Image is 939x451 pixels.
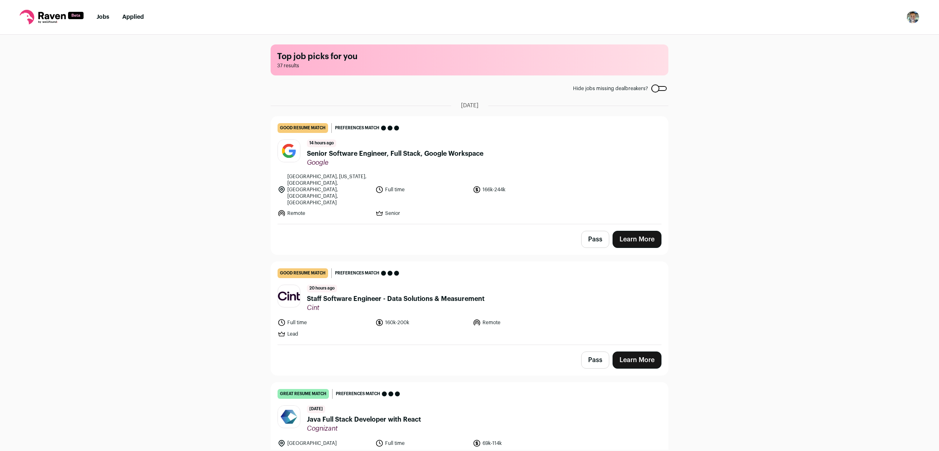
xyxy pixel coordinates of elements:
[278,318,370,327] li: Full time
[307,285,337,292] span: 20 hours ago
[278,292,300,301] img: c1dc070c250b4101417112787eb572b6c51eb6af1a3dfa70db6434c109b5039f.png
[307,405,325,413] span: [DATE]
[307,139,336,147] span: 14 hours ago
[473,173,566,206] li: 166k-244k
[271,117,668,224] a: good resume match Preferences match 14 hours ago Senior Software Engineer, Full Stack, Google Wor...
[473,318,566,327] li: Remote
[122,14,144,20] a: Applied
[336,390,380,398] span: Preferences match
[307,304,485,312] span: Cint
[581,231,609,248] button: Pass
[278,140,300,162] img: 8d2c6156afa7017e60e680d3937f8205e5697781b6c771928cb24e9df88505de.jpg
[271,262,668,345] a: good resume match Preferences match 20 hours ago Staff Software Engineer - Data Solutions & Measu...
[277,62,662,69] span: 37 results
[375,318,468,327] li: 160k-200k
[97,14,109,20] a: Jobs
[473,439,566,447] li: 69k-114k
[573,85,648,92] span: Hide jobs missing dealbreakers?
[278,330,370,338] li: Lead
[906,11,919,24] img: 19917917-medium_jpg
[278,406,300,428] img: 05ea1cbe1eda5b9a050e0e06206b905cd8c9a8c11857a171f4c642c388a7c5f9.jpg
[613,352,661,369] a: Learn More
[375,439,468,447] li: Full time
[906,11,919,24] button: Open dropdown
[278,389,329,399] div: great resume match
[581,352,609,369] button: Pass
[307,149,483,159] span: Senior Software Engineer, Full Stack, Google Workspace
[461,102,478,110] span: [DATE]
[613,231,661,248] a: Learn More
[335,124,379,132] span: Preferences match
[278,123,328,133] div: good resume match
[307,415,421,424] span: Java Full Stack Developer with React
[375,173,468,206] li: Full time
[335,269,379,277] span: Preferences match
[278,209,370,217] li: Remote
[277,51,662,62] h1: Top job picks for you
[375,209,468,217] li: Senior
[307,424,421,433] span: Cognizant
[307,294,485,304] span: Staff Software Engineer - Data Solutions & Measurement
[307,159,483,167] span: Google
[278,268,328,278] div: good resume match
[278,173,370,206] li: [GEOGRAPHIC_DATA], [US_STATE], [GEOGRAPHIC_DATA], [GEOGRAPHIC_DATA], [GEOGRAPHIC_DATA], [GEOGRAPH...
[278,439,370,447] li: [GEOGRAPHIC_DATA]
